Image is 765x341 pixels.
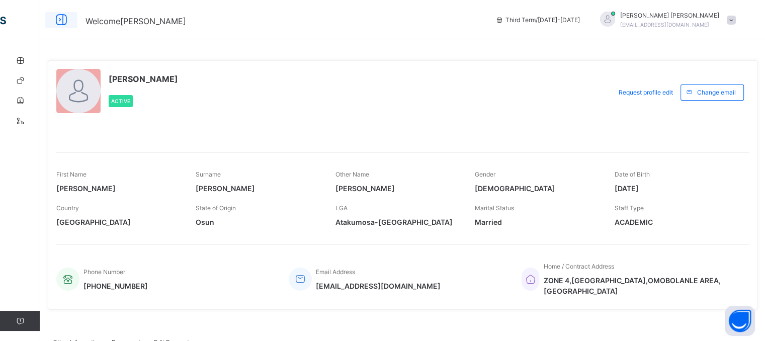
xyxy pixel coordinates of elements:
[196,183,320,194] span: [PERSON_NAME]
[111,98,130,104] span: Active
[475,170,495,178] span: Gender
[543,275,739,296] span: ZONE 4,[GEOGRAPHIC_DATA],OMOBOLANLE AREA,[GEOGRAPHIC_DATA]
[335,170,369,178] span: Other Name
[56,204,79,212] span: Country
[196,217,320,227] span: Osun
[196,170,221,178] span: Surname
[725,306,755,336] button: Open asap
[86,16,186,26] span: Welcome [PERSON_NAME]
[615,170,650,178] span: Date of Birth
[316,268,355,276] span: Email Address
[590,11,741,29] div: OLUWATOYINPETER
[83,281,148,291] span: [PHONE_NUMBER]
[475,217,599,227] span: Married
[620,22,709,28] span: [EMAIL_ADDRESS][DOMAIN_NAME]
[335,217,460,227] span: Atakumosa-[GEOGRAPHIC_DATA]
[475,183,599,194] span: [DEMOGRAPHIC_DATA]
[109,73,178,85] span: [PERSON_NAME]
[543,263,614,270] span: Home / Contract Address
[56,170,87,178] span: First Name
[335,204,348,212] span: LGA
[697,88,736,97] span: Change email
[619,88,673,97] span: Request profile edit
[56,217,181,227] span: [GEOGRAPHIC_DATA]
[335,183,460,194] span: [PERSON_NAME]
[495,16,580,25] span: session/term information
[83,268,125,276] span: Phone Number
[615,217,739,227] span: ACADEMIC
[615,183,739,194] span: [DATE]
[615,204,644,212] span: Staff Type
[196,204,236,212] span: State of Origin
[475,204,514,212] span: Marital Status
[620,11,719,20] span: [PERSON_NAME] [PERSON_NAME]
[56,183,181,194] span: [PERSON_NAME]
[316,281,441,291] span: [EMAIL_ADDRESS][DOMAIN_NAME]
